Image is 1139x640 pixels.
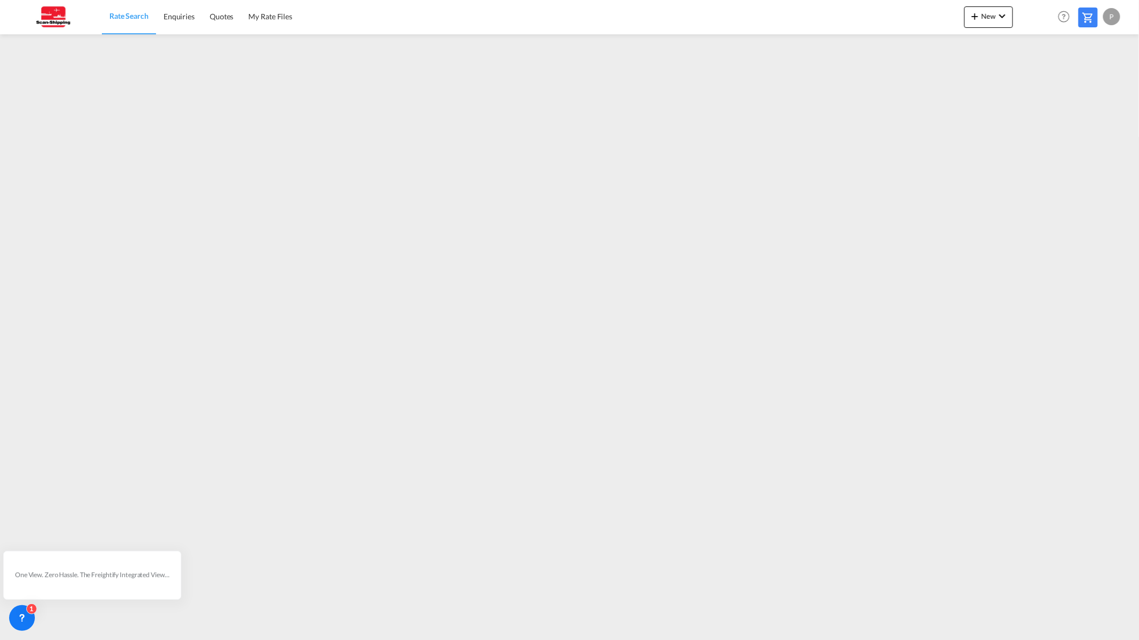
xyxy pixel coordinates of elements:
span: Quotes [210,12,233,21]
md-icon: icon-plus 400-fg [968,10,981,23]
span: Rate Search [109,11,149,20]
span: My Rate Files [248,12,292,21]
div: Help [1055,8,1078,27]
span: Help [1055,8,1073,26]
img: 123b615026f311ee80dabbd30bc9e10f.jpg [16,5,88,29]
span: New [968,12,1009,20]
div: P [1103,8,1120,25]
button: icon-plus 400-fgNewicon-chevron-down [964,6,1013,28]
span: Enquiries [164,12,195,21]
md-icon: icon-chevron-down [996,10,1009,23]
